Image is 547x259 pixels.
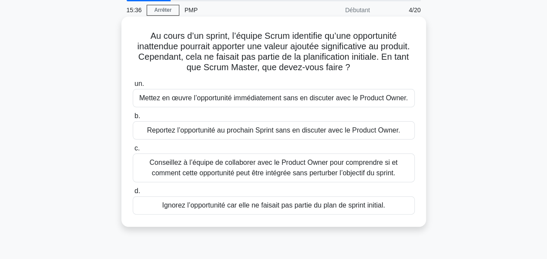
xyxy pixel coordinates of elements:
div: Débutant [299,1,375,19]
span: b. [134,112,140,119]
span: c. [134,144,140,152]
div: Ignorez l’opportunité car elle ne faisait pas partie du plan de sprint initial. [133,196,415,215]
div: Mettez en œuvre l’opportunité immédiatement sans en discuter avec le Product Owner. [133,89,415,107]
font: Au cours d’un sprint, l’équipe Scrum identifie qu’une opportunité inattendue pourrait apporter un... [138,31,410,72]
div: PMP [179,1,299,19]
div: Conseillez à l’équipe de collaborer avec le Product Owner pour comprendre si et comment cette opp... [133,153,415,182]
div: 15:36 [121,1,147,19]
div: Reportez l’opportunité au prochain Sprint sans en discuter avec le Product Owner. [133,121,415,140]
div: 4/20 [375,1,426,19]
a: Arrêter [147,5,179,16]
span: d. [134,187,140,194]
span: un. [134,80,144,87]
